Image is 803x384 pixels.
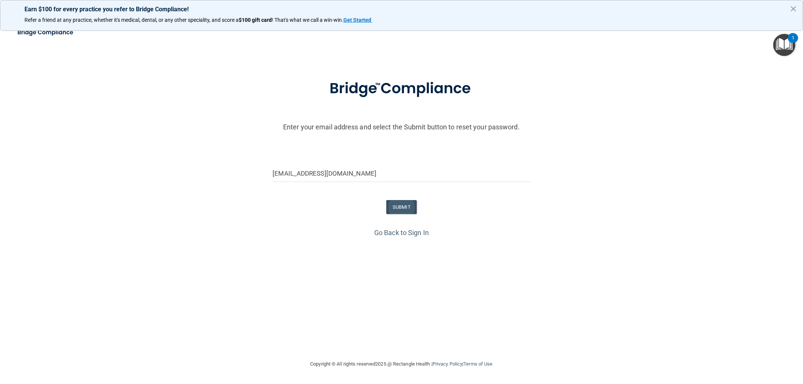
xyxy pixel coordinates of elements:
p: Earn $100 for every practice you refer to Bridge Compliance! [24,6,779,13]
button: SUBMIT [386,200,417,214]
span: Refer a friend at any practice, whether it's medical, dental, or any other speciality, and score a [24,17,239,23]
button: Close [790,3,797,15]
strong: $100 gift card [239,17,272,23]
strong: Get Started [343,17,371,23]
button: Open Resource Center, 1 new notification [773,34,795,56]
div: Copyright © All rights reserved 2025 @ Rectangle Health | | [264,352,539,376]
div: 1 [792,38,794,48]
a: Terms of Use [463,361,492,367]
span: ! That's what we call a win-win. [272,17,343,23]
input: Email [273,165,530,182]
a: Privacy Policy [433,361,462,367]
a: Go Back to Sign In [374,229,429,237]
img: bridge_compliance_login_screen.278c3ca4.svg [314,69,489,108]
img: bridge_compliance_login_screen.278c3ca4.svg [11,25,81,40]
a: Get Started [343,17,372,23]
